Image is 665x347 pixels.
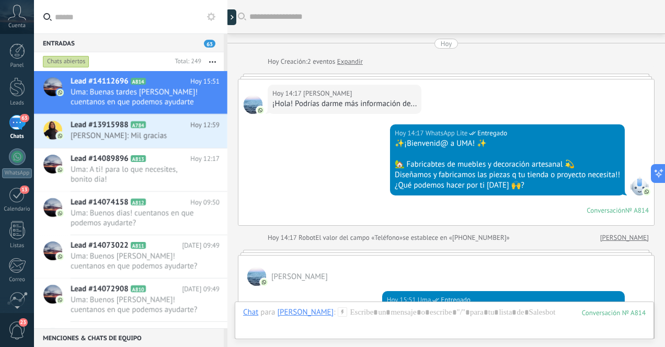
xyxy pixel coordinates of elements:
div: Listas [2,242,32,249]
span: Cuenta [8,22,26,29]
span: : [334,307,335,318]
div: Hoy [441,39,452,49]
div: Leads [2,100,32,107]
div: Chats [2,133,32,140]
div: Hoy 14:17 [395,128,426,138]
img: com.amocrm.amocrmwa.svg [56,166,64,173]
div: Diseñamos y fabricamos las piezas q tu tienda o proyecto necesita!! [395,170,620,180]
span: 63 [204,40,215,48]
span: Gladys [247,267,266,286]
a: [PERSON_NAME] [600,233,649,243]
span: Uma: Buenas tardes [PERSON_NAME]! cuentanos en que podemos ayudarte [71,87,200,107]
span: [PERSON_NAME]: Mil gracias [71,131,200,141]
div: Hoy 14:17 [272,88,303,99]
a: Lead #14072908 A810 [DATE] 09:49 Uma: Buenos [PERSON_NAME]! cuentanos en que podemos ayudarte? [34,279,227,321]
div: Entradas [34,33,224,52]
a: Lead #14073022 A811 [DATE] 09:49 Uma: Buenos [PERSON_NAME]! cuentanos en que podemos ayudarte? [34,235,227,278]
img: com.amocrm.amocrmwa.svg [56,210,64,217]
div: Menciones & Chats de equipo [34,328,224,347]
img: com.amocrm.amocrmwa.svg [56,89,64,96]
div: ¡Hola! Podrías darme más información de... [272,99,417,109]
div: Panel [2,62,32,69]
span: [DATE] 09:48 [182,327,220,338]
div: 🏡 Fabricabtes de muebles y decoración artesanal 💫 [395,159,620,170]
span: Lead #14112696 [71,76,129,87]
div: Calendario [2,206,32,213]
div: Chats abiertos [43,55,89,68]
span: Lead #14067728 [71,327,129,338]
span: Gladys [303,88,352,99]
a: Lead #14089896 A813 Hoy 12:17 Uma: A ti! para lo que necesites, bonito dia! [34,148,227,191]
span: Lead #14072908 [71,284,129,294]
span: Uma: Buenos [PERSON_NAME]! cuentanos en que podemos ayudarte? [71,251,200,271]
div: Conversación [587,206,625,215]
span: Entregado [477,128,507,138]
div: Gladys [277,307,334,317]
a: Lead #14112696 A814 Hoy 15:51 Uma: Buenas tardes [PERSON_NAME]! cuentanos en que podemos ayudarte [34,71,227,114]
span: 23 [19,318,28,327]
span: Hoy 12:17 [190,154,220,164]
div: Hoy [268,56,281,67]
a: Lead #13915988 A784 Hoy 12:59 [PERSON_NAME]: Mil gracias [34,114,227,148]
img: com.amocrm.amocrmwa.svg [257,107,264,114]
span: Uma: A ti! para lo que necesites, bonito dia! [71,165,200,184]
span: A784 [131,121,146,128]
span: Uma (Oficina de Venta) [418,295,431,305]
span: El valor del campo «Teléfono» [316,233,403,243]
span: se establece en «[PHONE_NUMBER]» [403,233,510,243]
img: com.amocrm.amocrmwa.svg [56,296,64,304]
img: com.amocrm.amocrmwa.svg [56,253,64,260]
div: Total: 249 [170,56,201,67]
button: Más [201,52,224,71]
span: Gladys [244,95,262,114]
span: Entregado [441,295,471,305]
span: Lead #14089896 [71,154,129,164]
div: Mostrar [226,9,236,25]
span: 13 [20,186,29,194]
div: № A814 [625,206,649,215]
div: Creación: [268,56,363,67]
a: Expandir [337,56,363,67]
div: Correo [2,276,32,283]
span: WhatsApp Lite [630,177,649,195]
span: Hoy 15:51 [190,76,220,87]
span: A811 [131,242,146,249]
span: Lead #14073022 [71,240,129,251]
span: [DATE] 09:49 [182,284,220,294]
span: A810 [131,285,146,292]
span: Gladys [271,272,328,282]
div: 814 [582,308,646,317]
img: com.amocrm.amocrmwa.svg [643,188,650,195]
span: 2 eventos [307,56,335,67]
div: Hoy 15:51 [387,295,418,305]
span: [DATE] 09:49 [182,240,220,251]
span: A814 [131,78,146,85]
span: WhatsApp Lite [426,128,467,138]
span: A813 [131,155,146,162]
span: 63 [20,114,29,122]
span: Hoy 12:59 [190,120,220,130]
span: Uma: Buenos [PERSON_NAME]! cuentanos en que podemos ayudarte? [71,295,200,315]
div: WhatsApp [2,168,32,178]
a: Lead #14074158 A812 Hoy 09:50 Uma: Buenos dias! cuentanos en que podemos ayudarte? [34,192,227,235]
div: ✨¡Bienvenid@ a UMA! ✨ [395,138,620,149]
span: Uma: Buenos dias! cuentanos en que podemos ayudarte? [71,208,200,228]
span: Lead #13915988 [71,120,129,130]
span: Robot [299,233,315,242]
img: com.amocrm.amocrmwa.svg [260,279,268,286]
div: ¿Qué podemos hacer por ti [DATE] 🙌? [395,180,620,191]
span: para [260,307,275,318]
span: A812 [131,199,146,205]
img: com.amocrm.amocrmwa.svg [56,132,64,140]
span: Hoy 09:50 [190,197,220,207]
div: Hoy 14:17 [268,233,299,243]
span: Lead #14074158 [71,197,129,207]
